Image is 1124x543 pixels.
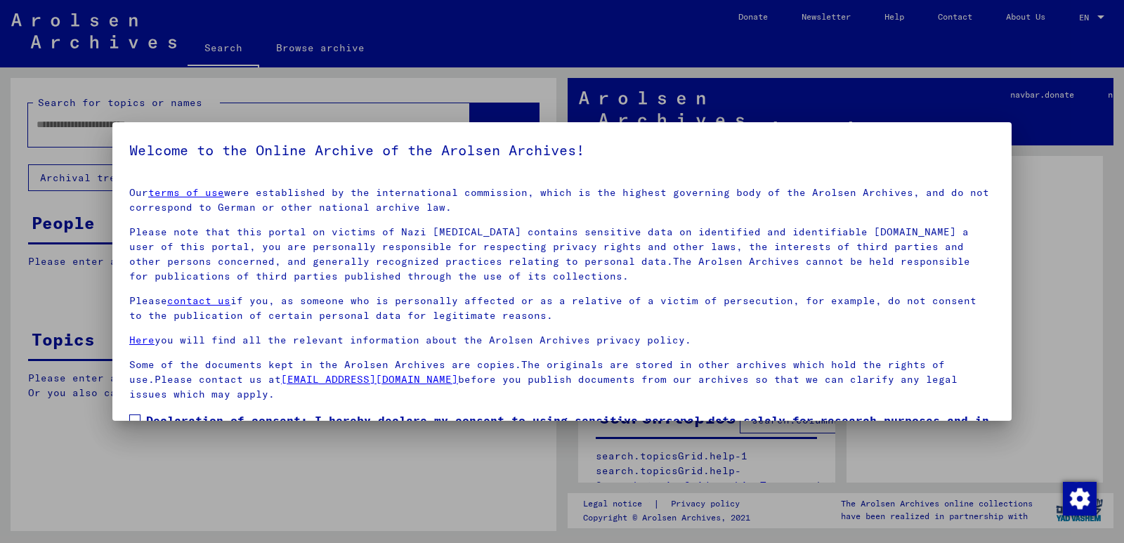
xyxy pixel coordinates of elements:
a: Here [129,334,155,346]
p: Some of the documents kept in the Arolsen Archives are copies.The originals are stored in other a... [129,358,995,402]
span: Declaration of consent: I hereby declare my consent to using sensitive personal data solely for r... [146,412,995,462]
p: you will find all the relevant information about the Arolsen Archives privacy policy. [129,333,995,348]
p: Our were established by the international commission, which is the highest governing body of the ... [129,185,995,215]
p: Please if you, as someone who is personally affected or as a relative of a victim of persecution,... [129,294,995,323]
h5: Welcome to the Online Archive of the Arolsen Archives! [129,139,995,162]
img: Change consent [1063,482,1097,516]
a: [EMAIL_ADDRESS][DOMAIN_NAME] [281,373,458,386]
a: contact us [167,294,230,307]
p: Please note that this portal on victims of Nazi [MEDICAL_DATA] contains sensitive data on identif... [129,225,995,284]
a: terms of use [148,186,224,199]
